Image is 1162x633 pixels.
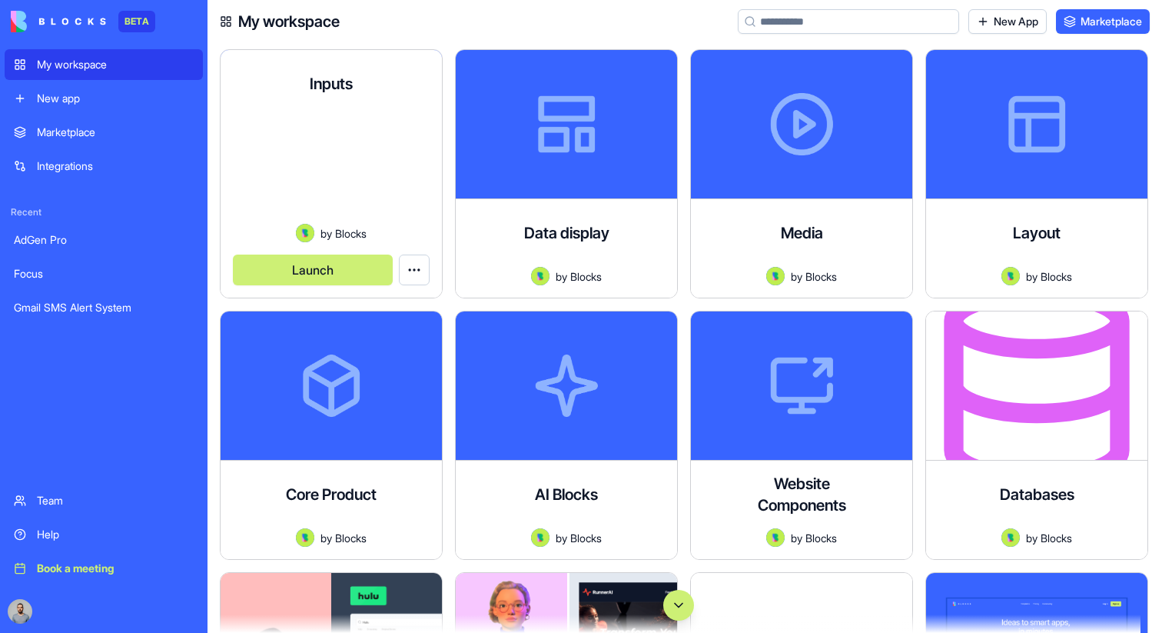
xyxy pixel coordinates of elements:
a: New App [968,9,1047,34]
img: Avatar [766,528,785,547]
img: Avatar [296,528,314,547]
a: Marketplace [1056,9,1150,34]
span: by [791,530,802,546]
img: Avatar [531,528,549,547]
div: Team [37,493,194,508]
span: by [556,268,567,285]
a: Core ProductAvatarbyBlocks [220,311,443,560]
a: My workspace [5,49,203,80]
span: Blocks [335,530,367,546]
img: Avatar [1001,528,1020,547]
h4: My workspace [238,11,340,32]
span: Blocks [335,225,367,242]
img: Avatar [1001,267,1020,285]
h4: Media [781,222,823,244]
a: Help [5,519,203,550]
div: Focus [14,266,194,282]
a: Website ComponentsAvatarbyBlocks [690,311,913,560]
a: Book a meeting [5,553,203,584]
h4: Data display [524,222,609,244]
h4: Core Product [286,484,377,505]
a: New app [5,83,203,114]
span: Blocks [805,268,837,285]
a: Team [5,485,203,516]
h4: Databases [1000,484,1074,505]
span: by [1026,268,1037,285]
a: BETA [11,11,155,32]
a: Focus [5,258,203,289]
div: My workspace [37,57,194,72]
img: Avatar [766,267,785,285]
img: Avatar [531,267,549,285]
span: by [1026,530,1037,546]
span: Blocks [1041,530,1072,546]
a: Data displayAvatarbyBlocks [455,49,678,298]
button: Launch [233,255,393,285]
span: by [791,268,802,285]
img: Avatar [296,224,314,242]
div: AdGen Pro [14,232,194,248]
h4: Website Components [740,473,863,516]
div: Book a meeting [37,561,194,576]
span: Blocks [1041,268,1072,285]
div: Gmail SMS Alert System [14,300,194,315]
div: Marketplace [37,125,194,140]
h4: Layout [1013,222,1061,244]
img: logo [11,11,106,32]
div: BETA [118,11,155,32]
div: New app [37,91,194,106]
span: by [556,530,567,546]
a: LayoutAvatarbyBlocks [925,49,1148,298]
div: Help [37,527,194,542]
span: Recent [5,206,203,218]
a: DatabasesAvatarbyBlocks [925,311,1148,560]
img: image_123650291_bsq8ao.jpg [8,599,32,624]
a: Gmail SMS Alert System [5,292,203,323]
button: Scroll to bottom [663,590,694,621]
a: AI BlocksAvatarbyBlocks [455,311,678,560]
h4: Inputs [310,73,353,95]
span: by [320,530,332,546]
a: MediaAvatarbyBlocks [690,49,913,298]
a: Integrations [5,151,203,182]
a: AdGen Pro [5,225,203,255]
a: Marketplace [5,117,203,148]
h4: AI Blocks [535,484,598,505]
span: Blocks [805,530,837,546]
span: Blocks [570,268,602,285]
span: by [320,225,332,242]
span: Blocks [570,530,602,546]
a: InputsAvatarbyBlocksLaunch [220,49,443,298]
div: Integrations [37,158,194,174]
